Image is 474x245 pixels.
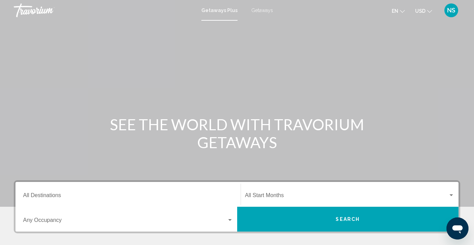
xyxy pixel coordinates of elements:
[251,8,273,13] a: Getaways
[237,207,459,232] button: Search
[14,3,194,17] a: Travorium
[336,217,360,222] span: Search
[392,8,398,14] span: en
[442,3,460,18] button: User Menu
[108,115,366,151] h1: SEE THE WORLD WITH TRAVORIUM GETAWAYS
[415,8,425,14] span: USD
[15,182,459,232] div: Search widget
[415,6,432,16] button: Change currency
[392,6,405,16] button: Change language
[201,8,238,13] a: Getaways Plus
[447,7,455,14] span: NS
[446,217,468,239] iframe: Button to launch messaging window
